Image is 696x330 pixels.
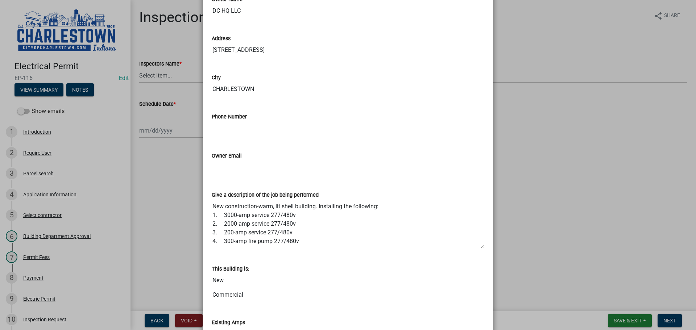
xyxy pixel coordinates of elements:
[212,114,247,120] label: Phone Number
[212,199,484,248] textarea: New construction-warm, lit shell building. Installing the following: 1. 3000-amp service 277/480v...
[212,154,242,159] label: Owner Email
[212,320,245,325] label: Existing Amps
[212,193,319,198] label: Give a description of the job being performed
[212,75,221,80] label: City
[212,36,231,41] label: Address
[212,267,249,272] label: This Building is:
